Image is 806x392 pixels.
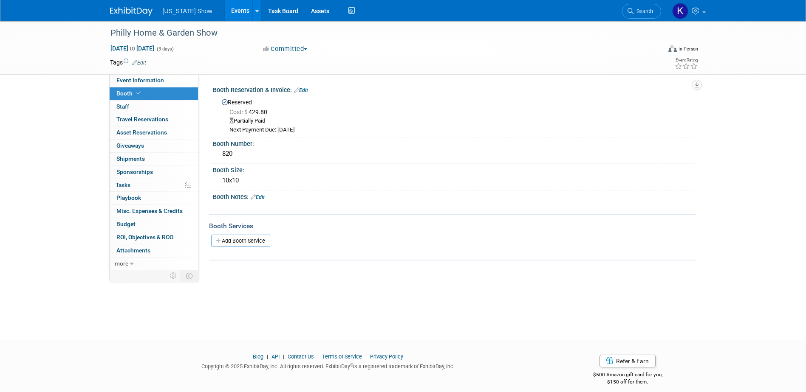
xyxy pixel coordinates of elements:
div: Booth Number: [213,137,696,148]
img: keith kollar [672,3,688,19]
div: 820 [219,147,690,160]
a: Booth [110,87,198,100]
span: Misc. Expenses & Credits [116,207,183,214]
span: more [115,260,128,267]
button: Committed [260,45,311,53]
span: ROI, Objectives & ROO [116,234,173,241]
img: ExhibitDay [110,7,153,16]
div: Next Payment Due: [DATE] [229,126,690,134]
span: Shipments [116,155,145,162]
td: Toggle Event Tabs [181,270,198,281]
div: Philly Home & Garden Show [107,25,648,41]
span: Playbook [116,194,141,201]
td: Personalize Event Tab Strip [166,270,181,281]
i: Booth reservation complete [136,91,141,95]
span: | [281,353,286,360]
span: Tasks [116,182,130,188]
span: to [128,45,136,52]
div: Event Rating [675,58,698,62]
span: Travel Reservations [116,116,168,123]
a: Blog [253,353,263,360]
a: more [110,258,198,270]
span: [DATE] [DATE] [110,45,155,52]
span: 429.80 [229,109,271,115]
div: Reserved [219,96,690,134]
a: Staff [110,101,198,113]
div: 10x10 [219,174,690,187]
div: $500 Amazon gift card for you, [559,366,696,385]
a: Tasks [110,179,198,192]
a: Refer & Earn [600,355,656,367]
a: Asset Reservations [110,126,198,139]
span: Attachments [116,247,150,254]
a: Edit [294,87,308,93]
a: Event Information [110,74,198,87]
span: Search [633,8,653,14]
a: Privacy Policy [370,353,403,360]
a: Terms of Service [322,353,362,360]
span: Giveaways [116,142,144,149]
span: Event Information [116,77,164,84]
a: Contact Us [288,353,314,360]
span: (3 days) [156,46,174,52]
div: Partially Paid [229,117,690,125]
div: Booth Size: [213,164,696,174]
div: In-Person [678,46,698,52]
a: Edit [132,60,146,66]
div: Copyright © 2025 ExhibitDay, Inc. All rights reserved. ExhibitDay is a registered trademark of Ex... [110,361,547,370]
a: Add Booth Service [211,235,270,247]
span: [US_STATE] Show [163,8,212,14]
a: API [271,353,280,360]
a: Attachments [110,244,198,257]
a: ROI, Objectives & ROO [110,231,198,244]
span: Sponsorships [116,168,153,175]
span: | [363,353,369,360]
div: Booth Services [209,221,696,231]
td: Tags [110,58,146,67]
a: Travel Reservations [110,113,198,126]
div: Booth Reservation & Invoice: [213,84,696,95]
span: Cost: $ [229,109,249,115]
a: Search [622,4,661,19]
a: Budget [110,218,198,231]
a: Playbook [110,192,198,204]
sup: ® [350,363,353,367]
span: Booth [116,90,142,97]
a: Sponsorships [110,166,198,179]
a: Shipments [110,153,198,165]
span: Budget [116,221,136,227]
div: Booth Notes: [213,190,696,202]
span: Asset Reservations [116,129,167,136]
a: Edit [251,194,265,200]
img: Format-Inperson.png [668,45,677,52]
span: | [265,353,270,360]
a: Giveaways [110,140,198,152]
a: Misc. Expenses & Credits [110,205,198,218]
span: Staff [116,103,129,110]
div: $150 off for them. [559,378,696,386]
div: Event Format [611,44,699,57]
span: | [315,353,321,360]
